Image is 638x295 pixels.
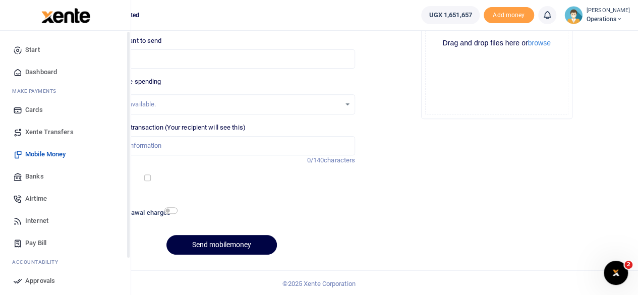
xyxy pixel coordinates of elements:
[564,6,583,24] img: profile-user
[25,67,57,77] span: Dashboard
[25,216,48,226] span: Internet
[8,99,123,121] a: Cards
[587,7,630,15] small: [PERSON_NAME]
[25,105,43,115] span: Cards
[564,6,630,24] a: profile-user [PERSON_NAME] Operations
[8,143,123,165] a: Mobile Money
[624,261,632,269] span: 2
[8,39,123,61] a: Start
[8,61,123,83] a: Dashboard
[96,99,340,109] div: No options available.
[17,87,56,95] span: ake Payments
[8,254,123,270] li: Ac
[25,45,40,55] span: Start
[8,188,123,210] a: Airtime
[8,83,123,99] li: M
[88,136,355,155] input: Enter extra information
[25,276,55,286] span: Approvals
[8,210,123,232] a: Internet
[25,194,47,204] span: Airtime
[25,171,44,182] span: Banks
[324,156,355,164] span: characters
[25,238,46,248] span: Pay Bill
[8,232,123,254] a: Pay Bill
[25,149,66,159] span: Mobile Money
[417,6,483,24] li: Wallet ballance
[429,10,472,20] span: UGX 1,651,657
[40,11,90,19] a: logo-small logo-large logo-large
[88,49,355,69] input: UGX
[528,39,551,46] button: browse
[484,7,534,24] span: Add money
[307,156,324,164] span: 0/140
[484,11,534,18] a: Add money
[8,165,123,188] a: Banks
[8,121,123,143] a: Xente Transfers
[421,6,479,24] a: UGX 1,651,657
[426,38,568,48] div: Drag and drop files here or
[88,123,246,133] label: Memo for this transaction (Your recipient will see this)
[587,15,630,24] span: Operations
[604,261,628,285] iframe: Intercom live chat
[20,258,58,266] span: countability
[166,235,277,255] button: Send mobilemoney
[8,270,123,292] a: Approvals
[41,8,90,23] img: logo-large
[484,7,534,24] li: Toup your wallet
[25,127,74,137] span: Xente Transfers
